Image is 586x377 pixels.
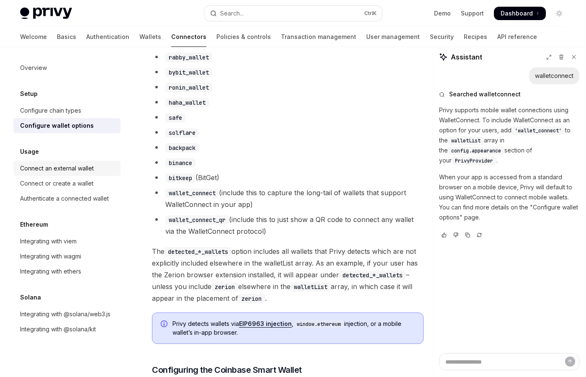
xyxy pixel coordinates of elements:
a: Overview [13,60,121,75]
a: Recipes [464,27,487,47]
div: Search... [220,8,244,18]
a: Configure chain types [13,103,121,118]
a: Integrating with wagmi [13,249,121,264]
code: binance [165,158,195,168]
span: Searched walletconnect [449,90,521,98]
li: (include this to capture the long-tail of wallets that support WalletConnect in your app) [152,187,424,210]
div: Configure chain types [20,106,81,116]
div: Integrating with ethers [20,266,81,276]
button: Vote that response was good [439,231,449,239]
img: light logo [20,8,72,19]
div: Configure wallet options [20,121,94,131]
code: zerion [211,282,238,292]
a: Transaction management [281,27,356,47]
a: Support [461,9,484,18]
div: walletconnect [535,72,573,80]
a: Integrating with ethers [13,264,121,279]
a: Security [430,27,454,47]
code: backpack [165,143,199,152]
a: Integrating with @solana/kit [13,322,121,337]
a: Basics [57,27,76,47]
h5: Solana [20,292,41,302]
div: Connect or create a wallet [20,178,93,188]
button: Send message [565,356,575,367]
div: Connect an external wallet [20,163,94,173]
code: bybit_wallet [165,68,212,77]
code: haha_wallet [165,98,209,107]
li: (BitGet) [152,172,424,183]
a: Dashboard [494,7,546,20]
div: Integrating with @solana/kit [20,324,96,334]
code: window.ethereum [293,320,344,328]
code: zerion [238,294,265,303]
span: 'wallet_connect' [515,127,562,134]
svg: Info [161,320,169,329]
span: config.appearance [451,147,501,154]
a: Connectors [171,27,206,47]
code: safe [165,113,185,122]
a: Authentication [86,27,129,47]
button: Reload last chat [474,231,484,239]
a: EIP6963 injection [239,320,292,328]
a: Configure wallet options [13,118,121,133]
span: Ctrl K [364,10,377,17]
code: solflare [165,128,199,137]
span: Assistant [451,52,482,62]
code: wallet_connect [165,188,219,198]
div: Integrating with viem [20,236,77,246]
h5: Setup [20,89,38,99]
button: Copy chat response [463,231,473,239]
h5: Ethereum [20,219,48,230]
div: Overview [20,63,47,73]
div: Authenticate a connected wallet [20,194,109,204]
a: Wallets [139,27,161,47]
span: The option includes all wallets that Privy detects which are not explicitly included elsewhere in... [152,245,424,304]
button: Toggle dark mode [553,7,566,20]
a: API reference [497,27,537,47]
code: wallet_connect_qr [165,215,229,225]
a: Welcome [20,27,47,47]
a: User management [366,27,420,47]
li: (include this to just show a QR code to connect any wallet via the WalletConnect protocol) [152,214,424,237]
a: Connect an external wallet [13,161,121,176]
a: Integrating with @solana/web3.js [13,307,121,322]
span: PrivyProvider [455,158,493,164]
span: Privy detects wallets via , injection, or a mobile wallet’s in-app browser. [172,320,415,337]
h5: Usage [20,147,39,157]
code: bitkeep [165,173,195,183]
div: Integrating with wagmi [20,251,81,261]
a: Demo [434,9,451,18]
code: detected_*_wallets [164,247,231,256]
code: ronin_wallet [165,83,212,92]
code: rabby_wallet [165,53,212,62]
code: detected_*_wallets [339,271,406,280]
button: Open search [204,6,382,21]
textarea: Ask a question... [439,353,579,370]
span: Dashboard [501,9,533,18]
p: When your app is accessed from a standard browser on a mobile device, Privy will default to using... [439,172,579,222]
a: Policies & controls [216,27,271,47]
span: walletList [451,137,481,144]
button: Vote that response was not good [451,231,461,239]
p: Privy supports mobile wallet connections using WalletConnect. To include WalletConnect as an opti... [439,105,579,165]
code: walletList [290,282,331,292]
div: Integrating with @solana/web3.js [20,309,111,319]
button: Searched walletconnect [439,90,579,98]
a: Integrating with viem [13,234,121,249]
a: Connect or create a wallet [13,176,121,191]
a: Authenticate a connected wallet [13,191,121,206]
